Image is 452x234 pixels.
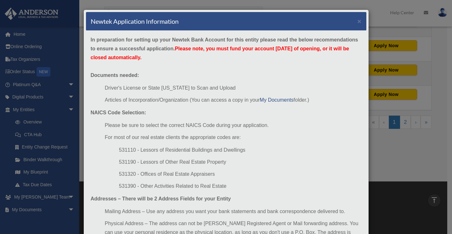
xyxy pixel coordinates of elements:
li: 531110 - Lessors of Residential Buildings and Dwellings [119,146,361,155]
strong: Addresses – There will be 2 Address Fields for your Entity [91,196,231,201]
strong: NAICS Code Selection: [91,110,146,115]
li: For most of our real estate clients the appropriate codes are: [105,133,361,142]
strong: In preparation for setting up your Newtek Bank Account for this entity please read the below reco... [91,37,358,60]
li: 531320 - Offices of Real Estate Appraisers [119,170,361,179]
li: Articles of Incorporation/Organization (You can access a copy in your folder.) [105,96,361,104]
li: 531190 - Lessors of Other Real Estate Property [119,158,361,167]
h4: Newtek Application Information [91,17,179,26]
li: 531390 - Other Activities Related to Real Estate [119,182,361,191]
strong: Documents needed: [91,73,139,78]
li: Driver's License or State [US_STATE] to Scan and Upload [105,84,361,92]
li: Mailing Address – Use any address you want your bank statements and bank correspondence delivered... [105,207,361,216]
li: Please be sure to select the correct NAICS Code during your application. [105,121,361,130]
button: × [357,18,362,24]
span: Please note, you must fund your account [DATE] of opening, or it will be closed automatically. [91,46,349,60]
a: My Documents [260,97,294,103]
